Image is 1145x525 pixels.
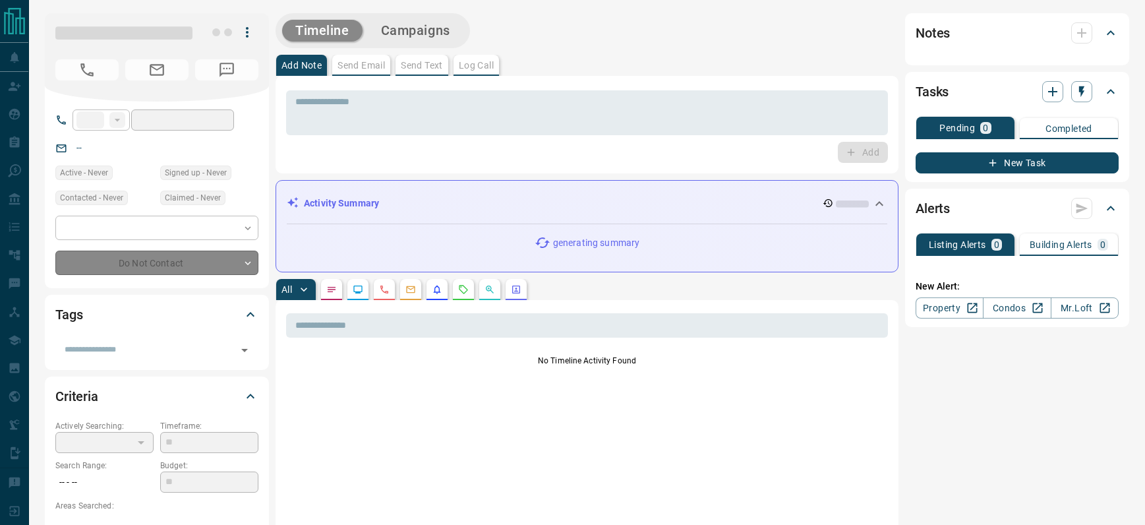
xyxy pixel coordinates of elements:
[55,420,154,432] p: Actively Searching:
[165,191,221,204] span: Claimed - Never
[983,297,1051,319] a: Condos
[929,240,986,249] p: Listing Alerts
[1100,240,1105,249] p: 0
[916,22,950,44] h2: Notes
[511,284,521,295] svg: Agent Actions
[916,81,949,102] h2: Tasks
[916,280,1119,293] p: New Alert:
[353,284,363,295] svg: Lead Browsing Activity
[916,193,1119,224] div: Alerts
[916,198,950,219] h2: Alerts
[405,284,416,295] svg: Emails
[55,251,258,275] div: Do Not Contact
[60,191,123,204] span: Contacted - Never
[287,191,887,216] div: Activity Summary
[484,284,495,295] svg: Opportunities
[235,341,254,359] button: Open
[368,20,463,42] button: Campaigns
[1051,297,1119,319] a: Mr.Loft
[60,166,108,179] span: Active - Never
[939,123,975,133] p: Pending
[304,197,379,210] p: Activity Summary
[160,460,258,472] p: Budget:
[55,304,82,325] h2: Tags
[432,284,442,295] svg: Listing Alerts
[281,61,322,70] p: Add Note
[76,142,82,153] a: --
[55,472,154,493] p: -- - --
[160,420,258,432] p: Timeframe:
[553,236,639,250] p: generating summary
[125,59,189,80] span: No Email
[55,460,154,472] p: Search Range:
[165,166,227,179] span: Signed up - Never
[55,381,258,412] div: Criteria
[55,299,258,330] div: Tags
[55,386,98,407] h2: Criteria
[994,240,999,249] p: 0
[379,284,390,295] svg: Calls
[916,76,1119,108] div: Tasks
[1030,240,1092,249] p: Building Alerts
[281,285,292,294] p: All
[916,17,1119,49] div: Notes
[916,152,1119,173] button: New Task
[55,59,119,80] span: No Number
[1045,124,1092,133] p: Completed
[916,297,984,319] a: Property
[282,20,363,42] button: Timeline
[286,355,888,367] p: No Timeline Activity Found
[195,59,258,80] span: No Number
[326,284,337,295] svg: Notes
[458,284,469,295] svg: Requests
[55,500,258,512] p: Areas Searched:
[983,123,988,133] p: 0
